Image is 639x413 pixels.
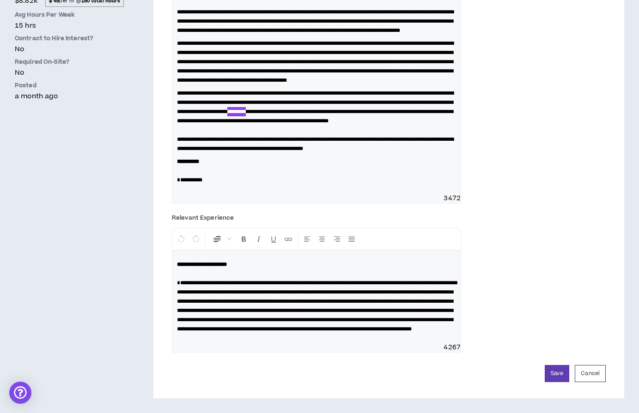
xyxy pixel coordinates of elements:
[15,81,124,90] p: Posted
[281,230,295,248] button: Insert Link
[15,58,124,66] p: Required On-Site?
[189,230,203,248] button: Redo
[237,230,251,248] button: Format Bold
[575,365,606,382] button: Cancel
[545,365,569,382] button: Save
[315,230,329,248] button: Center Align
[444,343,461,352] span: 4267
[345,230,359,248] button: Justify Align
[15,34,124,42] p: Contract to Hire Interest?
[267,230,280,248] button: Format Underline
[330,230,344,248] button: Right Align
[172,210,234,225] label: Relevant Experience
[15,11,124,19] p: Avg Hours Per Week
[300,230,314,248] button: Left Align
[252,230,266,248] button: Format Italics
[15,21,124,30] p: 15 hrs
[9,382,31,404] div: Open Intercom Messenger
[15,91,124,101] p: a month ago
[15,68,124,78] p: No
[444,194,461,203] span: 3472
[15,44,124,54] p: No
[174,230,188,248] button: Undo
